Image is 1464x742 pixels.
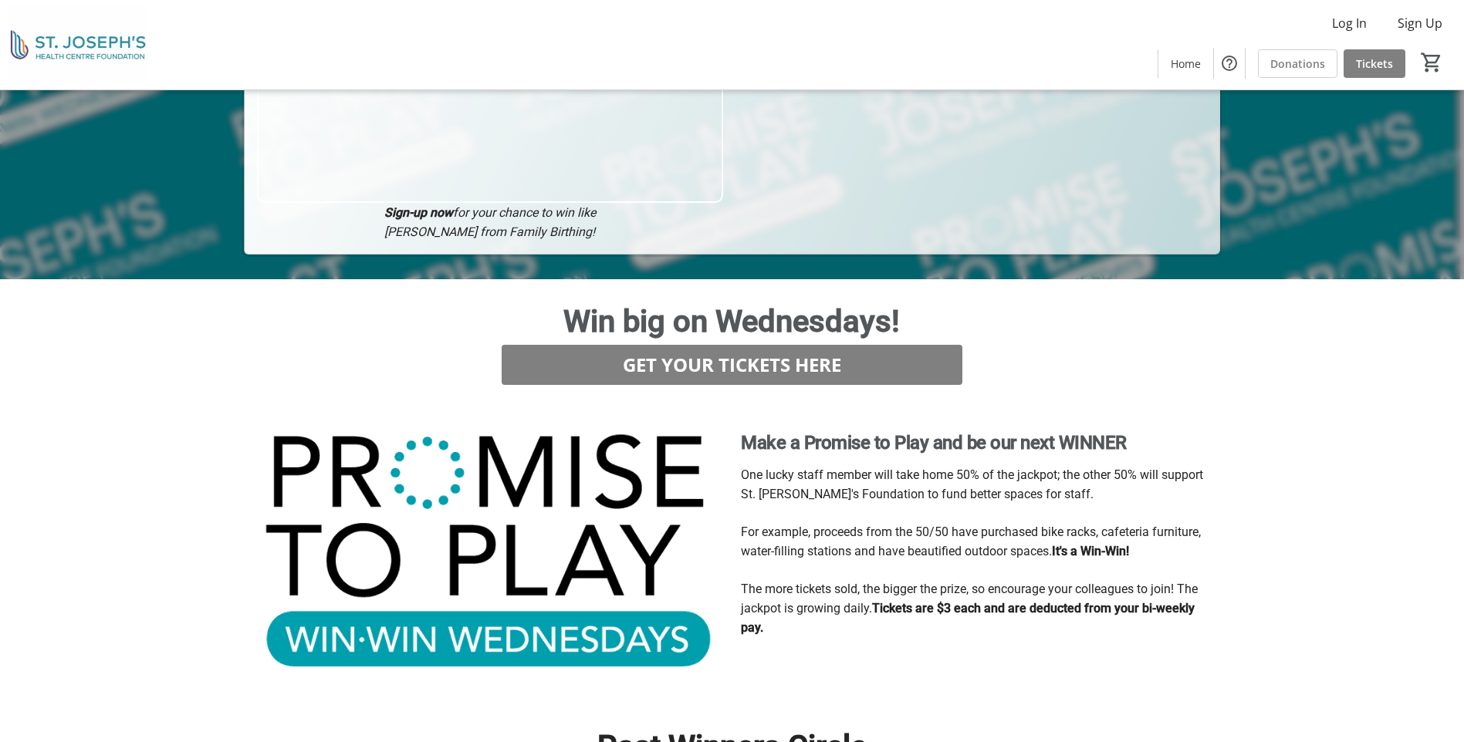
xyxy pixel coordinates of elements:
[741,601,1195,635] strong: Tickets are $3 each and are deducted from your bi-weekly pay.
[741,582,1198,616] span: The more tickets sold, the bigger the prize, so encourage your colleagues to join! The jackpot is...
[1258,49,1337,78] a: Donations
[1171,56,1201,72] span: Home
[1214,48,1245,79] button: Help
[1418,49,1445,76] button: Cart
[741,467,1203,501] span: One lucky staff member will take home 50% of the jackpot; the other 50% will support St. [PERSON_...
[1344,49,1405,78] a: Tickets
[563,303,900,339] span: Win big on Wednesdays!
[741,432,1127,454] strong: Make a Promise to Play and be our next WINNER
[1320,11,1379,35] button: Log In
[623,351,841,379] span: GET YOUR TICKETS HERE
[741,524,1201,558] span: For example, proceeds from the 50/50 have purchased bike racks, cafeteria furniture, water-fillin...
[384,224,595,239] em: [PERSON_NAME] from Family Birthing!
[253,422,722,686] img: undefined
[1385,11,1455,35] button: Sign Up
[1332,14,1367,32] span: Log In
[502,345,962,385] button: GET YOUR TICKETS HERE
[9,6,147,83] img: St. Joseph's Health Centre Foundation's Logo
[453,205,596,220] em: for your chance to win like
[1356,56,1393,72] span: Tickets
[1270,56,1325,72] span: Donations
[384,205,453,220] em: Sign-up now
[1398,14,1442,32] span: Sign Up
[1158,49,1213,78] a: Home
[1052,544,1129,558] strong: It's a Win-Win!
